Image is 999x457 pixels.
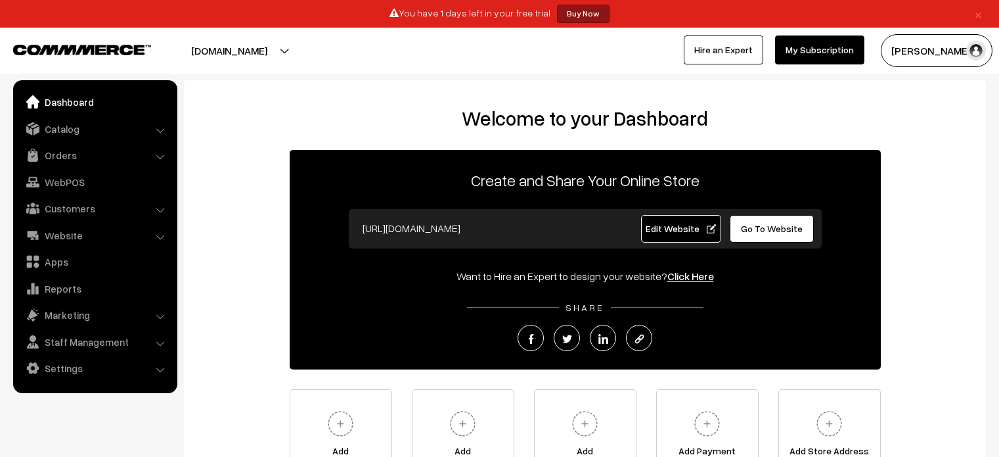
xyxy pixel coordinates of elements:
[881,34,992,67] button: [PERSON_NAME]
[730,215,814,243] a: Go To Website
[641,215,721,243] a: Edit Website
[741,223,803,234] span: Go To Website
[684,36,763,64] a: Hire an Expert
[145,34,313,67] button: [DOMAIN_NAME]
[559,302,611,313] span: SHARE
[197,107,973,130] h2: Welcome to your Dashboard
[16,197,173,220] a: Customers
[16,250,173,274] a: Apps
[966,41,986,60] img: user
[5,5,994,23] div: You have 1 days left in your free trial
[16,330,173,354] a: Staff Management
[689,406,725,442] img: plus.svg
[775,36,864,64] a: My Subscription
[16,303,173,327] a: Marketing
[646,223,716,234] span: Edit Website
[445,406,481,442] img: plus.svg
[290,268,881,284] div: Want to Hire an Expert to design your website?
[16,356,173,380] a: Settings
[13,45,151,55] img: COMMMERCE
[811,406,847,442] img: plus.svg
[16,277,173,301] a: Reports
[16,90,173,114] a: Dashboard
[667,270,714,283] a: Click Here
[557,5,610,23] a: Buy Now
[16,117,173,141] a: Catalog
[13,41,128,57] a: COMMMERCE
[16,170,173,194] a: WebPOS
[567,406,603,442] img: plus.svg
[322,406,359,442] img: plus.svg
[16,143,173,167] a: Orders
[290,168,881,192] p: Create and Share Your Online Store
[16,224,173,247] a: Website
[969,6,987,22] a: ×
